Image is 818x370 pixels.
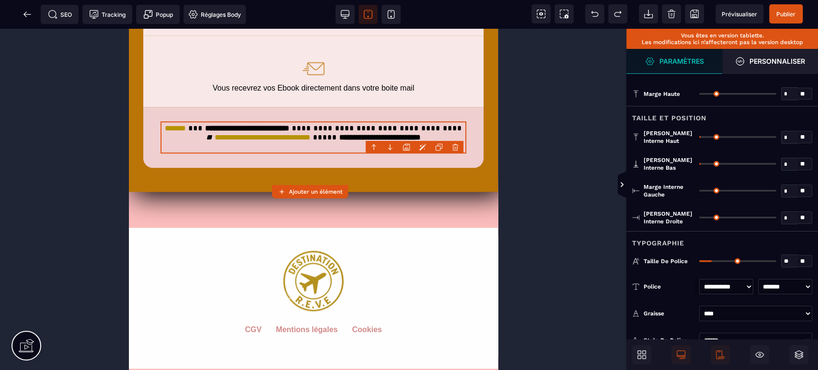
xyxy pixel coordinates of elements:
[41,5,79,24] span: Métadata SEO
[608,4,627,23] span: Rétablir
[48,10,72,19] span: SEO
[154,199,215,282] img: 6bc32b15c6a1abf2dae384077174aadc_LOGOT15p.png
[82,5,132,24] span: Code de suivi
[644,129,694,145] span: [PERSON_NAME] interne haut
[585,4,604,23] span: Défaire
[531,4,551,23] span: Voir les composants
[639,4,658,23] span: Importer
[289,188,343,195] strong: Ajouter un élément
[644,210,694,225] span: [PERSON_NAME] interne droite
[644,309,694,318] div: Graisse
[776,11,795,18] span: Publier
[711,345,730,364] span: Afficher le mobile
[29,54,340,64] div: Vous recevrez vos Ebook directement dans votre boite mail
[147,297,209,325] default: Mentions légales
[722,49,818,74] span: Ouvrir le gestionnaire de styles
[769,4,803,23] span: Enregistrer le contenu
[381,5,401,24] span: Voir mobile
[136,5,180,24] span: Créer une alerte modale
[644,335,694,345] div: Style de police
[173,28,196,52] img: 2ad356435267d6424ff9d7e891453a0c_lettre_small.png
[358,5,378,24] span: Voir tablette
[644,257,688,265] span: Taille de police
[644,156,694,172] span: [PERSON_NAME] interne bas
[631,39,813,46] p: Les modifications ici n’affecteront pas la version desktop
[554,4,574,23] span: Capture d'écran
[626,49,722,74] span: Ouvrir le gestionnaire de styles
[626,171,636,199] span: Afficher les vues
[632,345,651,364] span: Ouvrir les blocs
[671,345,691,364] span: Afficher le desktop
[116,297,133,325] default: CGV
[631,32,813,39] p: Vous êtes en version tablette.
[335,5,355,24] span: Voir bureau
[685,4,704,23] span: Enregistrer
[626,231,818,249] div: Typographie
[644,183,694,198] span: Marge interne gauche
[143,10,173,19] span: Popup
[184,5,246,24] span: Favicon
[18,5,37,24] span: Retour
[662,4,681,23] span: Nettoyage
[750,345,769,364] span: Masquer le bloc
[223,297,253,325] default: Cookies
[644,282,694,291] div: Police
[626,106,818,124] div: Taille et position
[789,345,808,364] span: Ouvrir les calques
[89,10,126,19] span: Tracking
[644,90,680,98] span: Marge haute
[715,4,763,23] span: Aperçu
[659,58,704,65] strong: Paramètres
[722,11,757,18] span: Prévisualiser
[749,58,805,65] strong: Personnaliser
[272,185,348,198] button: Ajouter un élément
[188,10,241,19] span: Réglages Body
